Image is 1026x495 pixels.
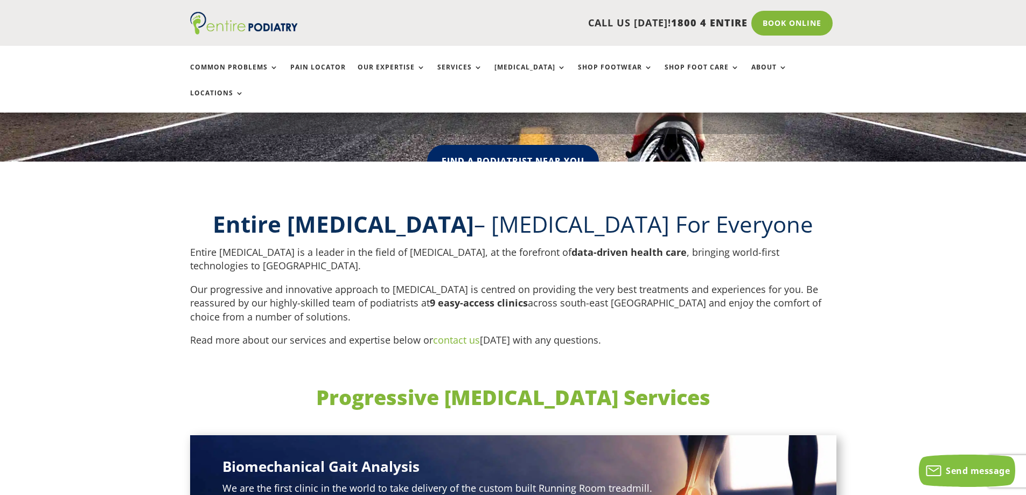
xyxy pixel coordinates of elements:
a: Entire Podiatry [190,26,298,37]
span: Send message [946,465,1010,477]
span: 1800 4 ENTIRE [671,16,748,29]
a: Common Problems [190,64,278,87]
a: Book Online [751,11,833,36]
strong: 9 easy-access clinics [430,296,528,309]
img: logo (1) [190,12,298,34]
a: [MEDICAL_DATA] [494,64,566,87]
h2: – [MEDICAL_DATA] For Everyone [190,208,836,246]
a: Locations [190,89,244,113]
p: Our progressive and innovative approach to [MEDICAL_DATA] is centred on providing the very best t... [190,283,836,334]
strong: data-driven health care [571,246,687,259]
h3: Biomechanical Gait Analysis [222,457,804,482]
b: Entire [MEDICAL_DATA] [213,208,474,239]
a: Find A Podiatrist Near You [427,145,599,178]
a: Services [437,64,483,87]
a: Shop Footwear [578,64,653,87]
h2: Progressive [MEDICAL_DATA] Services [190,383,836,417]
p: Read more about our services and expertise below or [DATE] with any questions. [190,333,836,357]
button: Send message [919,455,1015,487]
a: contact us [433,333,480,346]
a: Our Expertise [358,64,425,87]
a: Shop Foot Care [665,64,739,87]
a: About [751,64,787,87]
p: CALL US [DATE]! [339,16,748,30]
a: Pain Locator [290,64,346,87]
p: Entire [MEDICAL_DATA] is a leader in the field of [MEDICAL_DATA], at the forefront of , bringing ... [190,246,836,283]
